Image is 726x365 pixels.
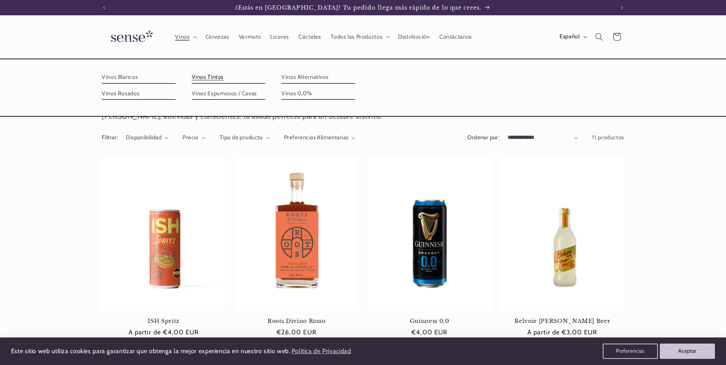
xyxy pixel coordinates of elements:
[284,134,356,142] summary: Preferencias Alimentarias (0 seleccionado)
[192,71,266,83] a: Vinos Tintos
[102,134,118,142] h2: Filtrar:
[368,318,491,324] a: Guinness 0,0
[175,33,189,41] span: Vinos
[201,28,234,45] a: Cervezas
[126,134,162,141] span: Disponibilidad
[183,134,199,141] span: Precio
[326,28,393,45] summary: Todos los Productos
[294,28,326,45] a: Cócteles
[281,88,355,100] a: Vinos 0,0%
[270,33,289,41] span: Licores
[235,4,482,11] span: ¿Estás en [GEOGRAPHIC_DATA]? Tu pedido llega más rápido de lo que crees.
[192,88,266,100] a: Vinos Espumosos / Cavas
[102,318,225,324] a: ISH Spritz
[220,134,270,142] summary: Tipo de producto (0 seleccionado)
[555,29,590,44] button: Español
[234,28,266,45] a: Vermuts
[299,33,321,41] span: Cócteles
[398,33,430,41] span: Distribución
[126,134,168,142] summary: Disponibilidad (0 seleccionado)
[592,134,624,141] span: 11 productos
[439,33,472,41] span: Contáctanos
[281,71,355,83] a: Vinos Alternativos
[284,134,349,141] span: Preferencias Alimentarias
[11,347,290,355] span: Este sitio web utiliza cookies para garantizar que obtenga la mejor experiencia en nuestro sitio ...
[290,345,352,358] a: Política de Privacidad (opens in a new tab)
[102,26,159,48] img: Sense
[331,33,382,41] span: Todos los Productos
[393,28,435,45] a: Distribución
[99,23,162,51] a: Sense
[501,318,624,324] a: Belvoir [PERSON_NAME] Beer
[603,344,658,359] button: Preferencias
[183,134,206,142] summary: Precio
[102,71,176,83] a: Vinos Blancos
[220,134,263,141] span: Tipo de producto
[102,88,176,100] a: Vinos Rosados
[206,33,229,41] span: Cervezas
[170,28,201,45] summary: Vinos
[591,28,608,46] summary: Búsqueda
[239,33,261,41] span: Vermuts
[560,33,579,41] span: Español
[266,28,294,45] a: Licores
[434,28,476,45] a: Contáctanos
[235,318,358,324] a: Roots Divino Rosso
[660,344,715,359] button: Aceptar
[467,134,499,141] label: Ordenar por:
